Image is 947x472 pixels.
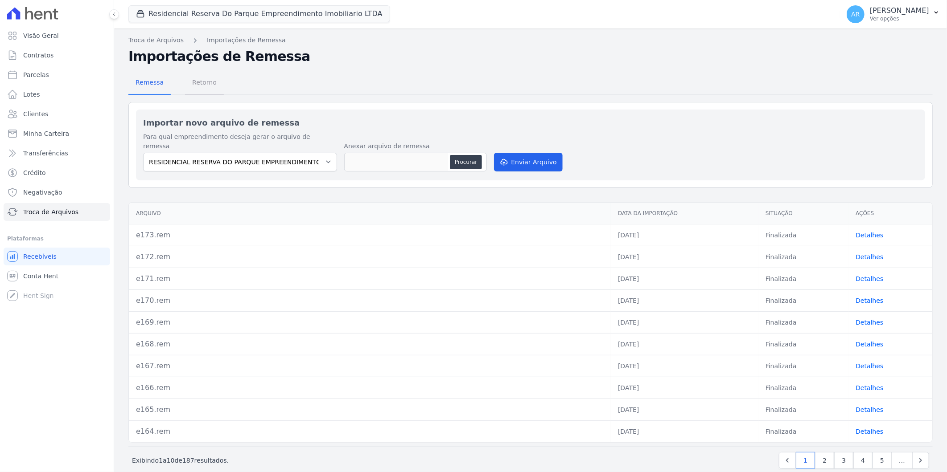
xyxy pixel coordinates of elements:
[23,149,68,158] span: Transferências
[856,384,883,391] a: Detalhes
[870,6,929,15] p: [PERSON_NAME]
[128,72,224,95] nav: Tab selector
[834,452,853,469] a: 3
[4,85,110,103] a: Lotes
[856,428,883,435] a: Detalhes
[7,233,107,244] div: Plataformas
[185,72,224,95] a: Retorno
[136,273,604,284] div: e171.rem
[136,317,604,328] div: e169.rem
[136,339,604,350] div: e168.rem
[611,333,758,355] td: [DATE]
[128,72,171,95] a: Remessa
[187,73,222,91] span: Retorno
[611,420,758,442] td: [DATE]
[870,15,929,22] p: Ver opções
[4,183,110,201] a: Negativação
[23,188,62,197] span: Negativação
[891,452,913,469] span: …
[758,203,848,224] th: Situação
[167,457,175,464] span: 10
[128,36,184,45] a: Troca de Arquivos
[4,144,110,162] a: Transferências
[136,382,604,393] div: e166.rem
[23,90,40,99] span: Lotes
[758,355,848,377] td: Finalizada
[450,155,482,169] button: Procurar
[136,361,604,371] div: e167.rem
[23,110,48,118] span: Clientes
[853,452,873,469] a: 4
[136,426,604,437] div: e164.rem
[611,289,758,311] td: [DATE]
[4,164,110,182] a: Crédito
[611,268,758,289] td: [DATE]
[758,377,848,399] td: Finalizada
[856,297,883,304] a: Detalhes
[611,355,758,377] td: [DATE]
[611,224,758,246] td: [DATE]
[758,333,848,355] td: Finalizada
[611,377,758,399] td: [DATE]
[611,246,758,268] td: [DATE]
[611,203,758,224] th: Data da Importação
[4,248,110,265] a: Recebíveis
[611,399,758,420] td: [DATE]
[136,230,604,240] div: e173.rem
[758,399,848,420] td: Finalizada
[856,362,883,370] a: Detalhes
[815,452,834,469] a: 2
[23,252,57,261] span: Recebíveis
[4,203,110,221] a: Troca de Arquivos
[758,289,848,311] td: Finalizada
[856,341,883,348] a: Detalhes
[796,452,815,469] a: 1
[912,452,929,469] a: Next
[856,232,883,239] a: Detalhes
[779,452,796,469] a: Previous
[136,404,604,415] div: e165.rem
[128,49,933,65] h2: Importações de Remessa
[758,420,848,442] td: Finalizada
[758,311,848,333] td: Finalizada
[856,275,883,282] a: Detalhes
[128,36,933,45] nav: Breadcrumb
[136,252,604,262] div: e172.rem
[4,267,110,285] a: Conta Hent
[23,208,78,216] span: Troca de Arquivos
[23,272,58,281] span: Conta Hent
[143,132,337,151] label: Para qual empreendimento deseja gerar o arquivo de remessa
[130,73,169,91] span: Remessa
[23,70,49,79] span: Parcelas
[4,66,110,84] a: Parcelas
[132,456,229,465] p: Exibindo a de resultados.
[129,203,611,224] th: Arquivo
[23,51,54,60] span: Contratos
[159,457,163,464] span: 1
[4,46,110,64] a: Contratos
[182,457,194,464] span: 187
[23,168,46,177] span: Crédito
[4,125,110,142] a: Minha Carteira
[23,31,59,40] span: Visão Geral
[4,27,110,45] a: Visão Geral
[494,153,563,171] button: Enviar Arquivo
[23,129,69,138] span: Minha Carteira
[143,117,918,129] h2: Importar novo arquivo de remessa
[840,2,947,27] button: AR [PERSON_NAME] Ver opções
[856,406,883,413] a: Detalhes
[611,311,758,333] td: [DATE]
[136,295,604,306] div: e170.rem
[128,5,390,22] button: Residencial Reserva Do Parque Empreendimento Imobiliario LTDA
[758,268,848,289] td: Finalizada
[758,224,848,246] td: Finalizada
[873,452,892,469] a: 5
[851,11,860,17] span: AR
[4,105,110,123] a: Clientes
[207,36,286,45] a: Importações de Remessa
[758,246,848,268] td: Finalizada
[848,203,932,224] th: Ações
[856,319,883,326] a: Detalhes
[856,253,883,260] a: Detalhes
[344,142,487,151] label: Anexar arquivo de remessa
